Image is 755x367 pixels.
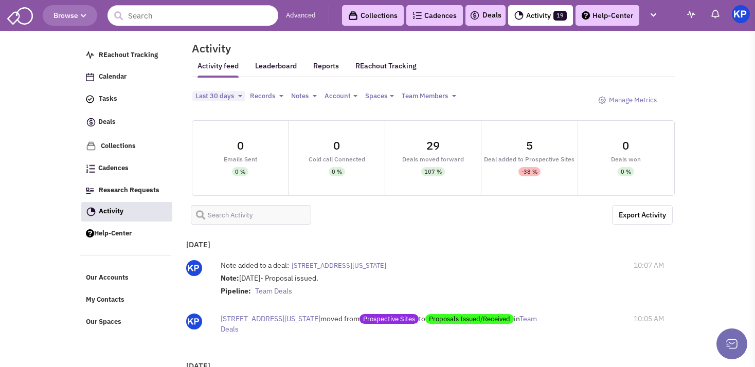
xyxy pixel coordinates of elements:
span: 10:07 AM [634,260,664,270]
a: Research Requests [81,181,172,200]
img: icon-collection-lavender-black.svg [348,11,358,21]
span: Browse [53,11,86,20]
span: Account [325,91,351,100]
span: Our Accounts [86,273,129,282]
button: Last 30 days [192,91,245,102]
a: Activity feed [197,61,239,78]
img: icon-collection-lavender.png [86,141,96,151]
a: My Contacts [81,290,172,310]
span: Team Deals [255,286,292,296]
a: Help-Center [81,224,172,244]
a: Leaderboard [255,61,297,78]
span: Prospective Sites [359,314,419,324]
a: REachout Tracking [355,55,417,77]
div: 0 [237,140,244,151]
img: help.png [86,229,94,237]
a: Export the below as a .XLSX spreadsheet [612,205,673,225]
a: Our Accounts [81,268,172,288]
div: Emails Sent [192,156,288,162]
div: [DATE]- Proposal issued. [221,273,585,299]
div: 29 [426,140,440,151]
a: Collections [81,136,172,156]
button: Account [321,91,361,102]
span: [STREET_ADDRESS][US_STATE] [221,314,320,323]
a: Cadences [406,5,463,26]
span: Tasks [99,95,117,103]
b: [DATE] [186,240,210,249]
a: Reports [313,61,339,77]
div: 0 [333,140,340,151]
span: Last 30 days [195,91,234,100]
a: Help-Center [576,5,639,26]
div: 0 % [621,167,631,176]
button: Notes [288,91,320,102]
img: Activity.png [514,11,524,20]
span: REachout Tracking [99,50,158,59]
a: Advanced [286,11,316,21]
span: Cadences [98,164,129,173]
div: Deal added to Prospective Sites [481,156,577,162]
span: Team Deals [221,314,537,334]
a: Manage Metrics [593,91,662,110]
div: Deals won [578,156,674,162]
label: Note added to a deal: [221,260,289,270]
a: Collections [342,5,404,26]
a: Deals [81,112,172,134]
div: 0 [622,140,629,151]
div: 107 % [424,167,442,176]
span: Team Members [402,91,448,100]
span: Research Requests [99,186,159,194]
span: Notes [291,91,309,100]
img: Cadences_logo.png [86,164,95,173]
span: Spaces [365,91,387,100]
img: icon-tasks.png [86,95,94,103]
input: Search Activity [191,205,311,225]
img: Gp5tB00MpEGTGSMiAkF79g.png [186,314,202,329]
span: 10:05 AM [634,314,664,324]
button: Spaces [362,91,397,102]
div: Deals moved forward [385,156,481,162]
input: Search [107,5,278,26]
strong: Note: [221,273,239,283]
a: REachout Tracking [81,46,172,65]
span: 19 [553,11,567,21]
span: Calendar [99,72,127,81]
button: Team Members [399,91,459,102]
a: Our Spaces [81,313,172,332]
img: Calendar.png [86,73,94,81]
div: moved from to in [221,314,555,334]
strong: Pipeline: [221,286,251,296]
img: KeyPoint Partners [732,5,750,23]
img: Cadences_logo.png [412,12,422,19]
a: Activity19 [508,5,573,26]
a: Deals [470,9,501,22]
div: 0 % [235,167,245,176]
a: Activity [81,202,172,222]
img: icon-deals.svg [470,9,480,22]
a: Calendar [81,67,172,87]
span: My Contacts [86,296,124,304]
span: Our Spaces [86,317,121,326]
div: -38 % [522,167,537,176]
a: Tasks [81,89,172,109]
a: Cadences [81,159,172,178]
button: Browse [43,5,97,26]
span: Records [250,91,275,100]
span: Activity [99,207,123,215]
span: Proposals Issued/Received [425,314,514,324]
img: icon-deals.svg [86,116,96,129]
img: Activity.png [86,207,96,216]
span: [STREET_ADDRESS][US_STATE] [292,261,386,270]
button: Records [247,91,286,102]
div: 0 % [332,167,342,176]
img: SmartAdmin [7,5,33,25]
span: Collections [101,141,136,150]
img: Gp5tB00MpEGTGSMiAkF79g.png [186,260,202,276]
img: Research.png [86,188,94,194]
div: Cold call Connected [289,156,384,162]
h2: Activity [179,44,231,53]
img: help.png [582,11,590,20]
div: 5 [526,140,533,151]
img: octicon_gear-24.png [598,96,606,104]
